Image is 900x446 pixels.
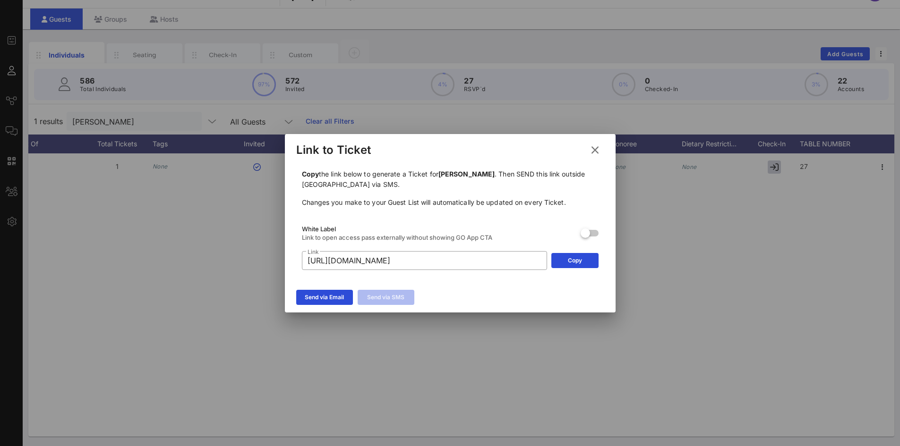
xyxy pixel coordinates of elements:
[358,290,414,305] button: Send via SMS
[302,234,573,241] div: Link to open access pass externally without showing GO App CTA
[551,253,599,268] button: Copy
[308,248,318,255] label: Link
[367,293,404,302] div: Send via SMS
[296,290,353,305] button: Send via Email
[438,170,495,178] b: [PERSON_NAME]
[302,169,599,190] p: the link below to generate a Ticket for . Then SEND this link outside [GEOGRAPHIC_DATA] via SMS.
[296,143,371,157] div: Link to Ticket
[302,197,599,208] p: Changes you make to your Guest List will automatically be updated on every Ticket.
[305,293,344,302] div: Send via Email
[302,170,319,178] b: Copy
[568,256,582,265] div: Copy
[302,225,573,233] div: White Label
